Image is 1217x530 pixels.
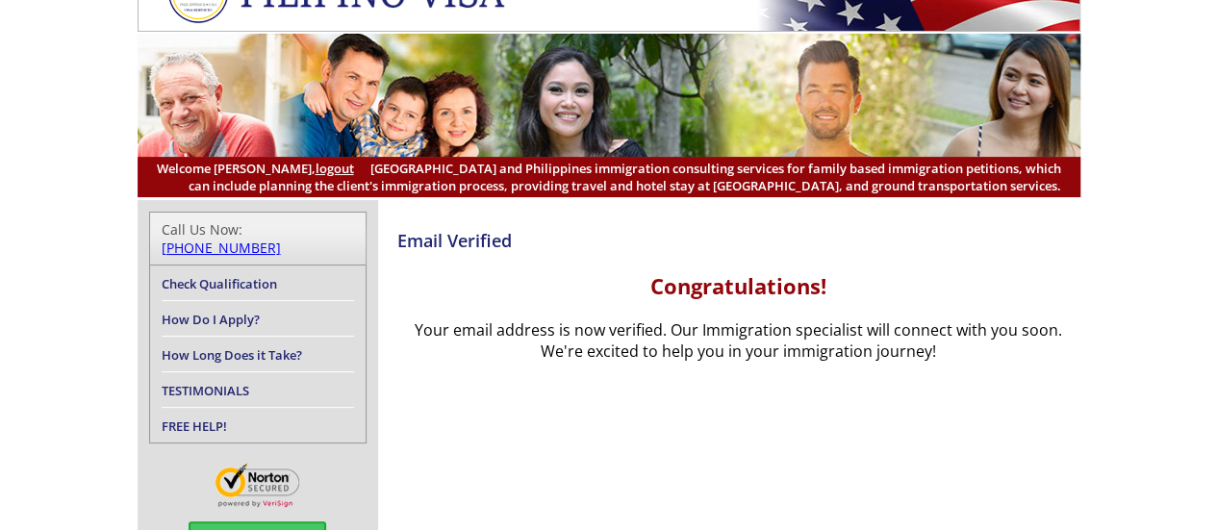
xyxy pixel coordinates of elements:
[397,341,1080,362] h2: We're excited to help you in your immigration journey!
[162,382,249,399] a: TESTIMONIALS
[162,346,302,364] a: How Long Does it Take?
[397,229,1080,252] h4: Email Verified
[397,319,1080,341] h2: Your email address is now verified. Our Immigration specialist will connect with you soon.
[162,275,277,292] a: Check Qualification
[162,417,227,435] a: FREE HELP!
[157,160,1061,194] span: [GEOGRAPHIC_DATA] and Philippines immigration consulting services for family based immigration pe...
[650,271,826,300] strong: Congratulations!
[162,220,354,257] div: Call Us Now:
[157,160,354,177] span: Welcome [PERSON_NAME],
[316,160,354,177] a: logout
[162,311,260,328] a: How Do I Apply?
[162,239,281,257] a: [PHONE_NUMBER]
